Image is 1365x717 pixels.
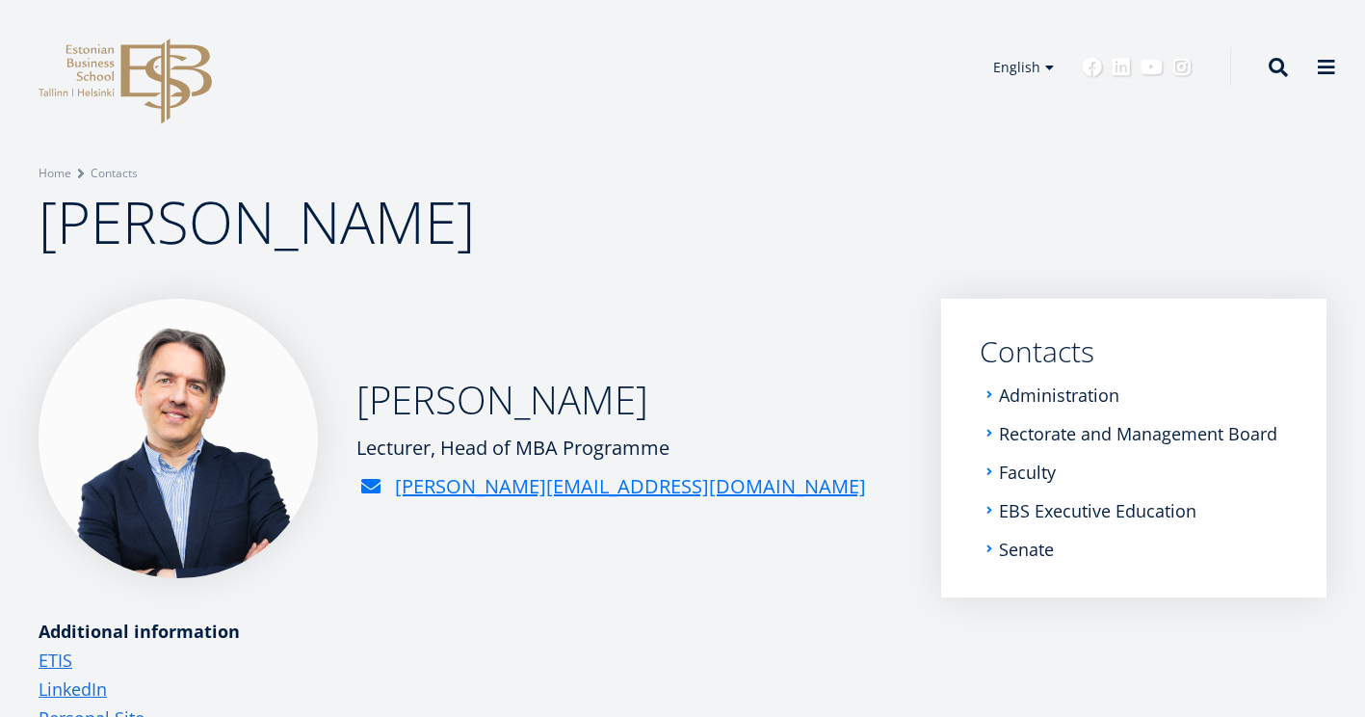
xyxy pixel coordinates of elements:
[999,501,1196,520] a: EBS Executive Education
[999,385,1119,405] a: Administration
[999,463,1056,482] a: Faculty
[39,646,72,675] a: ETIS
[91,164,138,183] a: Contacts
[999,540,1054,559] a: Senate
[39,182,475,261] span: [PERSON_NAME]
[356,376,866,424] h2: [PERSON_NAME]
[980,337,1288,366] a: Contacts
[39,164,71,183] a: Home
[1083,58,1102,77] a: Facebook
[39,675,107,704] a: LinkedIn
[1112,58,1131,77] a: Linkedin
[1141,58,1163,77] a: Youtube
[1172,58,1192,77] a: Instagram
[39,617,903,646] div: Additional information
[395,472,866,501] a: [PERSON_NAME][EMAIL_ADDRESS][DOMAIN_NAME]
[999,424,1277,443] a: Rectorate and Management Board
[39,299,318,578] img: Marko Rillo
[356,434,866,463] div: Lecturer, Head of MBA Programme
